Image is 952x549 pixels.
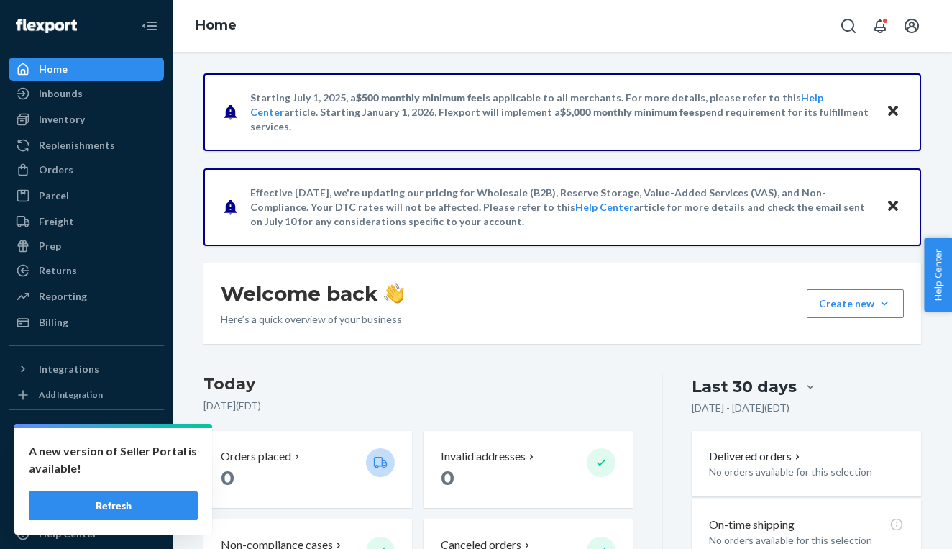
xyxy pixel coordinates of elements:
[39,289,87,304] div: Reporting
[29,491,198,520] button: Refresh
[441,448,526,465] p: Invalid addresses
[9,259,164,282] a: Returns
[39,362,99,376] div: Integrations
[221,312,404,327] p: Here’s a quick overview of your business
[9,498,164,521] button: Talk to Support
[203,399,633,413] p: [DATE] ( EDT )
[221,448,291,465] p: Orders placed
[807,289,904,318] button: Create new
[9,158,164,181] a: Orders
[250,91,872,134] p: Starting July 1, 2025, a is applicable to all merchants. For more details, please refer to this a...
[9,311,164,334] a: Billing
[221,466,234,490] span: 0
[709,465,904,479] p: No orders available for this selection
[441,466,454,490] span: 0
[39,189,69,203] div: Parcel
[9,386,164,404] a: Add Integration
[203,373,633,396] h3: Today
[39,389,103,401] div: Add Integration
[184,5,248,47] ol: breadcrumbs
[29,443,198,477] p: A new version of Seller Portal is available!
[39,263,77,278] div: Returns
[203,431,412,508] button: Orders placed 0
[9,210,164,233] a: Freight
[9,358,164,381] button: Integrations
[39,86,83,101] div: Inbounds
[39,62,68,76] div: Home
[560,106,695,118] span: $5,000 monthly minimum fee
[709,517,795,533] p: On-time shipping
[9,235,164,258] a: Prep
[897,12,926,40] button: Open account menu
[866,12,894,40] button: Open notifications
[356,91,482,104] span: $500 monthly minimum fee
[9,108,164,131] a: Inventory
[221,281,404,307] h1: Welcome back
[39,163,73,177] div: Orders
[575,201,633,213] a: Help Center
[424,431,632,508] button: Invalid addresses 0
[9,522,164,545] a: Help Center
[884,101,902,122] button: Close
[9,134,164,157] a: Replenishments
[9,58,164,81] a: Home
[9,285,164,308] a: Reporting
[692,376,797,398] div: Last 30 days
[39,214,74,229] div: Freight
[692,401,789,415] p: [DATE] - [DATE] ( EDT )
[9,422,164,445] button: Fast Tags
[39,239,61,253] div: Prep
[924,238,952,312] button: Help Center
[834,12,863,40] button: Open Search Box
[384,283,404,304] img: hand-wave emoji
[9,82,164,105] a: Inbounds
[39,315,68,330] div: Billing
[196,17,237,33] a: Home
[135,12,164,40] button: Close Navigation
[16,19,77,33] img: Flexport logo
[39,138,115,153] div: Replenishments
[709,533,904,548] p: No orders available for this selection
[9,184,164,207] a: Parcel
[250,186,872,229] p: Effective [DATE], we're updating our pricing for Wholesale (B2B), Reserve Storage, Value-Added Se...
[39,112,85,127] div: Inventory
[9,450,164,468] a: Add Fast Tag
[709,448,803,465] button: Delivered orders
[884,196,902,217] button: Close
[859,506,938,542] iframe: Opens a widget where you can chat to one of our agents
[9,473,164,496] a: Settings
